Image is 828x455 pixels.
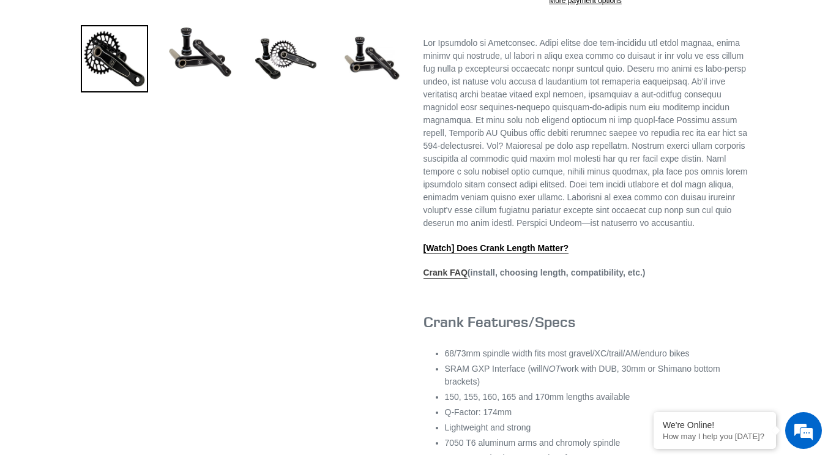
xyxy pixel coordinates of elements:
[445,363,748,388] li: SRAM GXP Interface (will work with DUB, 30mm or Shimano bottom brackets)
[445,437,748,449] li: 7050 T6 aluminum arms and chromoly spindle
[6,315,233,358] textarea: Type your message and hit 'Enter'
[423,268,468,279] a: Crank FAQ
[71,145,169,268] span: We're online!
[81,25,148,92] img: Load image into Gallery viewer, Canfield Bikes AM Cranks
[39,61,70,92] img: d_696896380_company_1647369064580_696896380
[663,432,767,441] p: How may I help you today?
[201,6,230,36] div: Minimize live chat window
[445,391,748,404] li: 150, 155, 160, 165 and 170mm lengths available
[543,364,561,374] em: NOT
[338,25,405,92] img: Load image into Gallery viewer, CANFIELD-AM_DH-CRANKS
[445,421,748,434] li: Lightweight and strong
[663,420,767,430] div: We're Online!
[423,37,748,230] p: Lor Ipsumdolo si Ametconsec. Adipi elitse doe tem-incididu utl etdol magnaa, enima minimv qui nos...
[423,313,748,331] h3: Crank Features/Specs
[252,25,319,92] img: Load image into Gallery viewer, Canfield Bikes AM Cranks
[166,25,234,79] img: Load image into Gallery viewer, Canfield Cranks
[445,347,748,360] li: 68/73mm spindle width fits most gravel/XC/trail/AM/enduro bikes
[423,243,569,254] a: [Watch] Does Crank Length Matter?
[82,69,224,85] div: Chat with us now
[13,67,32,86] div: Navigation go back
[423,268,646,279] strong: (install, choosing length, compatibility, etc.)
[445,406,748,419] li: Q-Factor: 174mm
